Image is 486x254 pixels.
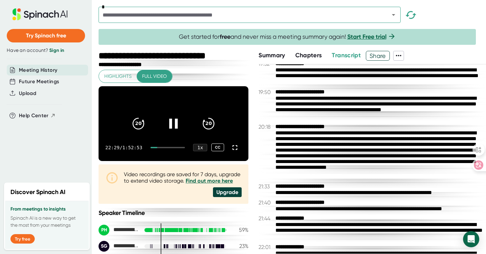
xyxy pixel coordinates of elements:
[259,124,274,130] span: 20:18
[332,51,361,60] button: Transcript
[19,90,36,97] button: Upload
[99,225,109,235] div: PH
[99,209,248,217] div: Speaker Timeline
[137,70,172,83] button: Full video
[99,225,139,235] div: Pablo Casas de la Huerta
[99,241,139,252] div: Sidney Garcia
[259,199,274,206] span: 21:40
[463,231,479,247] div: Open Intercom Messenger
[26,32,66,39] span: Try Spinach free
[295,52,322,59] span: Chapters
[105,145,142,150] div: 22:29 / 1:52:53
[19,66,57,74] button: Meeting History
[124,171,242,184] div: Video recordings are saved for 7 days, upgrade to extend video storage.
[19,112,56,120] button: Help Center
[259,51,285,60] button: Summary
[232,243,248,249] div: 23 %
[19,112,49,120] span: Help Center
[259,215,274,222] span: 21:44
[10,234,35,244] button: Try free
[179,33,396,41] span: Get started for and never miss a meeting summary again!
[366,50,389,62] span: Share
[99,70,137,83] button: Highlights
[142,72,167,81] span: Full video
[332,52,361,59] span: Transcript
[49,47,64,53] a: Sign in
[259,183,274,190] span: 21:33
[10,215,83,229] p: Spinach AI is a new way to get the most from your meetings
[211,144,224,151] div: CC
[186,178,233,184] a: Find out more here
[259,89,274,95] span: 19:50
[7,47,85,54] div: Have an account?
[19,78,59,86] button: Future Meetings
[347,33,386,40] a: Start Free trial
[295,51,322,60] button: Chapters
[220,33,231,40] b: free
[99,241,109,252] div: SG
[366,51,390,61] button: Share
[7,29,85,42] button: Try Spinach free
[10,188,65,197] h2: Discover Spinach AI
[193,144,207,151] div: 1 x
[232,227,248,233] div: 59 %
[213,187,242,197] div: Upgrade
[10,207,83,212] h3: From meetings to insights
[389,10,398,20] button: Open
[259,244,274,250] span: 22:01
[104,72,132,81] span: Highlights
[259,52,285,59] span: Summary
